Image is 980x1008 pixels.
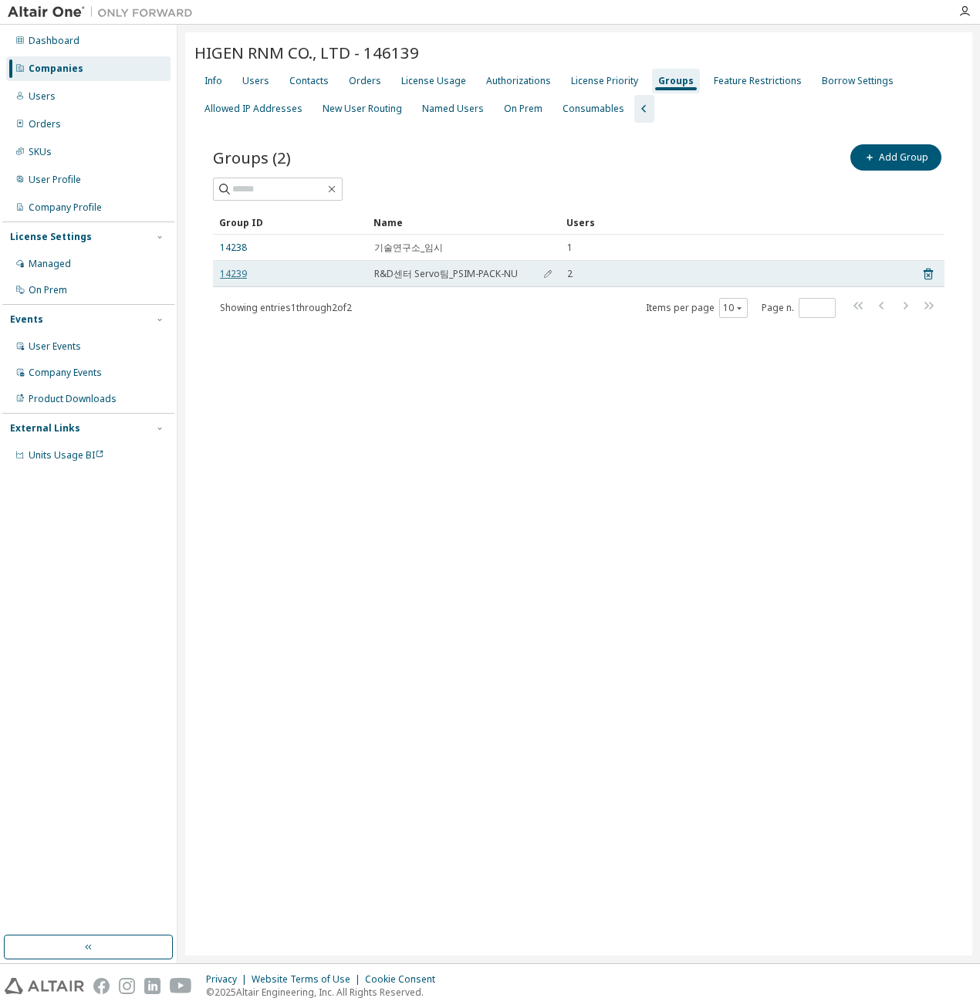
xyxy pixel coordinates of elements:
[571,75,638,87] div: License Priority
[486,75,551,87] div: Authorizations
[213,147,291,168] span: Groups (2)
[567,242,573,254] span: 1
[29,146,52,158] div: SKUs
[504,103,542,115] div: On Prem
[10,231,92,243] div: License Settings
[567,268,573,280] span: 2
[29,174,81,186] div: User Profile
[29,258,71,270] div: Managed
[220,268,247,280] a: 14239
[373,210,554,235] div: Name
[29,340,81,353] div: User Events
[714,75,802,87] div: Feature Restrictions
[8,5,201,20] img: Altair One
[401,75,466,87] div: License Usage
[5,978,84,994] img: altair_logo.svg
[204,103,302,115] div: Allowed IP Addresses
[29,63,83,75] div: Companies
[10,422,80,435] div: External Links
[204,75,222,87] div: Info
[220,242,247,254] a: 14238
[220,301,352,314] span: Showing entries 1 through 2 of 2
[29,393,117,405] div: Product Downloads
[289,75,329,87] div: Contacts
[374,242,443,254] span: 기술연구소_임시
[566,210,901,235] div: Users
[822,75,894,87] div: Borrow Settings
[723,302,744,314] button: 10
[422,103,484,115] div: Named Users
[658,75,694,87] div: Groups
[646,298,748,318] span: Items per page
[29,35,79,47] div: Dashboard
[323,103,402,115] div: New User Routing
[762,298,836,318] span: Page n.
[219,210,361,235] div: Group ID
[365,973,444,986] div: Cookie Consent
[93,978,110,994] img: facebook.svg
[349,75,381,87] div: Orders
[563,103,624,115] div: Consumables
[119,978,135,994] img: instagram.svg
[252,973,365,986] div: Website Terms of Use
[29,90,56,103] div: Users
[29,118,61,130] div: Orders
[10,313,43,326] div: Events
[29,284,67,296] div: On Prem
[206,986,444,999] p: © 2025 Altair Engineering, Inc. All Rights Reserved.
[194,42,419,63] span: HIGEN RNM CO., LTD - 146139
[29,201,102,214] div: Company Profile
[242,75,269,87] div: Users
[29,367,102,379] div: Company Events
[206,973,252,986] div: Privacy
[144,978,161,994] img: linkedin.svg
[850,144,941,171] button: Add Group
[374,268,518,280] span: R&D센터 Servo팀_PSIM-PACK-NU
[29,448,104,462] span: Units Usage BI
[170,978,192,994] img: youtube.svg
